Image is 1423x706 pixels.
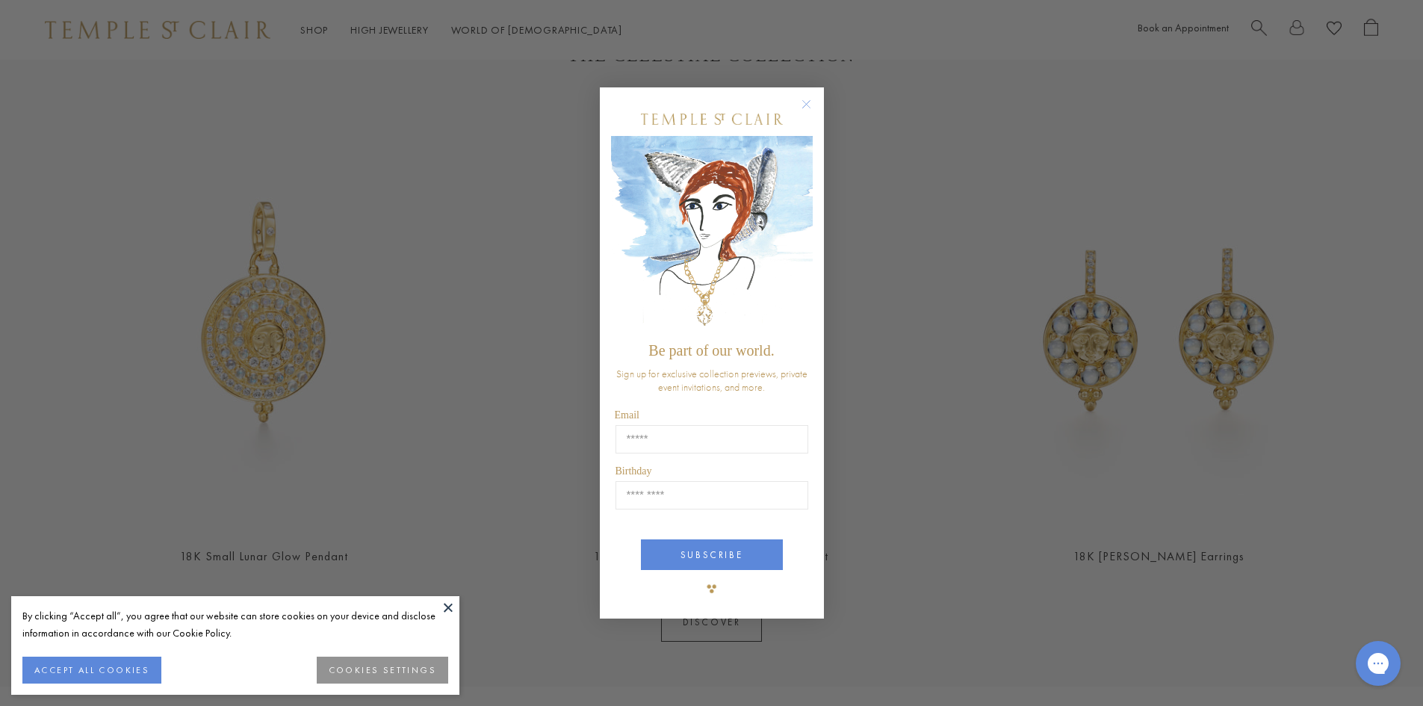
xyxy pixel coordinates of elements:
[317,657,448,684] button: COOKIES SETTINGS
[1348,636,1408,691] iframe: Gorgias live chat messenger
[641,114,783,125] img: Temple St. Clair
[22,607,448,642] div: By clicking “Accept all”, you agree that our website can store cookies on your device and disclos...
[22,657,161,684] button: ACCEPT ALL COOKIES
[697,574,727,604] img: TSC
[616,465,652,477] span: Birthday
[804,102,823,121] button: Close dialog
[648,342,774,359] span: Be part of our world.
[616,425,808,453] input: Email
[641,539,783,570] button: SUBSCRIBE
[616,367,807,394] span: Sign up for exclusive collection previews, private event invitations, and more.
[611,136,813,335] img: c4a9eb12-d91a-4d4a-8ee0-386386f4f338.jpeg
[615,409,639,421] span: Email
